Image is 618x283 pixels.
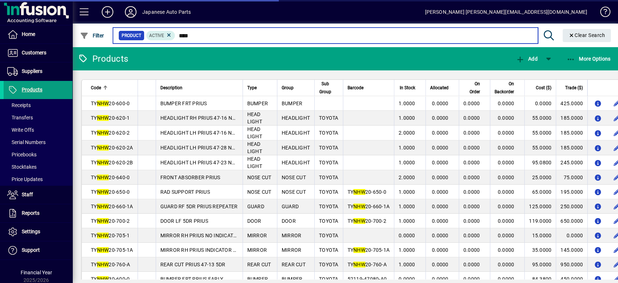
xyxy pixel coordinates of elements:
div: Group [282,84,310,92]
span: BUMPER [282,101,303,106]
span: TY 20-620-1 [91,115,130,121]
span: Price Updates [7,176,43,182]
span: TOYOTA [319,262,339,267]
td: 145.0000 [556,243,587,257]
span: BUMPER [282,276,303,282]
span: TY 20-650-0 [348,189,386,195]
span: 0.0000 [463,233,480,238]
span: HEAD LIGHT [247,126,262,139]
span: 0.0000 [432,204,449,209]
span: HEADLIGHT LH PRIUS 47-16 NON HID MANUAL [160,130,272,136]
span: Financial Year [21,270,52,275]
span: 0.0000 [463,160,480,165]
span: 0.0000 [498,145,514,151]
a: Staff [4,186,72,204]
span: MIRROR RH PRIUS INDICATOR 5 + 2 WIRE [160,247,258,253]
span: Pricebooks [7,152,37,157]
span: 0.0000 [432,130,449,136]
span: HEADLIGHT LH PRIUS 47-23 NON HID EA + LED [160,160,271,165]
em: NHW [353,204,365,209]
span: Receipts [7,102,31,108]
span: Transfers [7,115,33,120]
span: TY 20-705-1A [91,247,133,253]
button: More Options [565,52,613,65]
span: 0.0000 [432,101,449,106]
span: 2.0000 [399,175,415,180]
td: 65.0000 [524,185,556,199]
a: Write Offs [4,124,72,136]
span: TY 20-705-1A [348,247,390,253]
a: Customers [4,44,72,62]
span: HEADLIGHT LH PRIUS 47-28 NON HID MANUAL [160,145,272,151]
a: Pricebooks [4,148,72,161]
button: Clear [563,29,611,42]
span: 1.0000 [399,160,415,165]
span: 0.0000 [463,115,480,121]
span: DOOR [282,218,296,224]
span: Staff [22,192,33,197]
span: 0.0000 [432,233,449,238]
span: NOSE CUT [282,175,306,180]
mat-chip: Activation Status: Active [146,31,175,40]
span: BUMPER [247,276,268,282]
td: 55.0000 [524,140,556,155]
span: FRONT ABSORBER PRIUS [160,175,220,180]
span: TY 20-660-1A [348,204,390,209]
em: NHW [353,262,365,267]
em: NHW [97,145,109,151]
span: REAR CUT PRIUS 47-13 5DR [160,262,226,267]
td: 425.0000 [556,96,587,111]
span: TOYOTA [319,115,339,121]
span: 0.0000 [463,145,480,151]
div: Sub Group [319,80,339,96]
span: 1.0000 [399,247,415,253]
span: 0.0000 [463,247,480,253]
span: Filter [80,33,104,38]
span: TY 20-705-1 [91,233,130,238]
span: Allocated [430,84,449,92]
span: Clear Search [568,32,605,38]
span: 0.0000 [463,189,480,195]
span: Serial Numbers [7,139,46,145]
span: Reports [22,210,39,216]
span: TY 20-700-2 [91,218,130,224]
span: TY 20-650-0 [91,189,130,195]
span: MIRROR [247,233,267,238]
span: TOYOTA [319,204,339,209]
span: 0.0000 [498,247,514,253]
span: 0.0000 [498,130,514,136]
td: 650.0000 [556,214,587,228]
span: 0.0000 [399,233,415,238]
div: On Backorder [495,80,521,96]
span: 0.0000 [498,204,514,209]
td: 185.0000 [556,140,587,155]
em: NHW [97,218,109,224]
a: Home [4,25,72,44]
button: Filter [78,29,106,42]
em: NHW [97,160,109,165]
a: Reports [4,204,72,222]
div: Allocated [430,84,455,92]
td: 185.0000 [556,126,587,140]
span: Settings [22,229,40,234]
td: 55.0000 [524,126,556,140]
span: 0.0000 [498,218,514,224]
span: 0.0000 [432,160,449,165]
span: 0.0000 [498,262,514,267]
span: NOSE CUT [247,189,272,195]
span: Product [122,32,141,39]
em: NHW [97,204,109,209]
span: Support [22,247,40,253]
span: BUMPER FRT PRIUS EARLY [160,276,223,282]
span: TY 20-640-0 [91,175,130,180]
span: Customers [22,50,46,56]
span: 0.0000 [432,189,449,195]
em: NHW [97,115,109,121]
a: Transfers [4,111,72,124]
span: 0.0000 [399,276,415,282]
span: TY 20-660-1A [91,204,133,209]
button: Profile [119,5,142,19]
td: 195.0000 [556,185,587,199]
span: 0.0000 [463,276,480,282]
td: 0.0000 [524,96,556,111]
